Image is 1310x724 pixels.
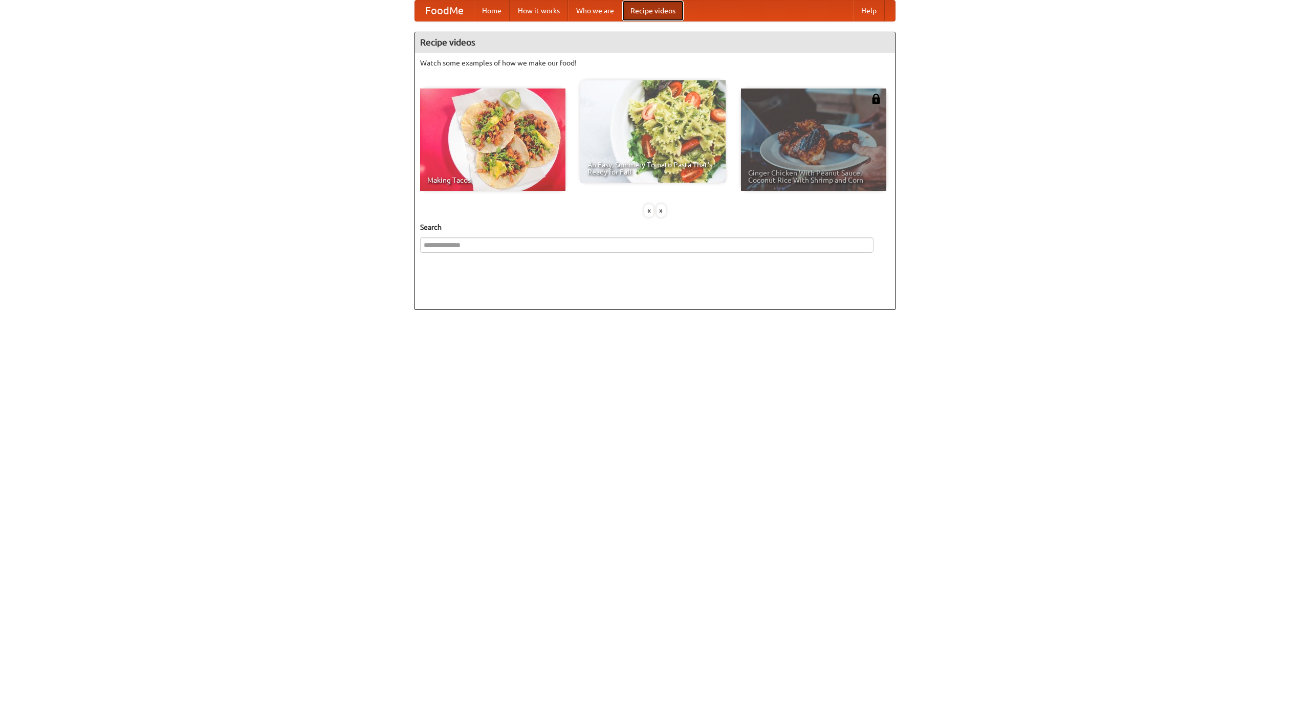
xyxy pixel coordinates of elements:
span: Making Tacos [427,177,558,184]
div: » [657,204,666,217]
a: Home [474,1,510,21]
a: Making Tacos [420,89,565,191]
a: Help [853,1,885,21]
span: An Easy, Summery Tomato Pasta That's Ready for Fall [587,161,718,175]
a: How it works [510,1,568,21]
img: 483408.png [871,94,881,104]
a: FoodMe [415,1,474,21]
p: Watch some examples of how we make our food! [420,58,890,68]
a: Who we are [568,1,622,21]
a: An Easy, Summery Tomato Pasta That's Ready for Fall [580,80,726,183]
h5: Search [420,222,890,232]
div: « [644,204,653,217]
a: Recipe videos [622,1,684,21]
h4: Recipe videos [415,32,895,53]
